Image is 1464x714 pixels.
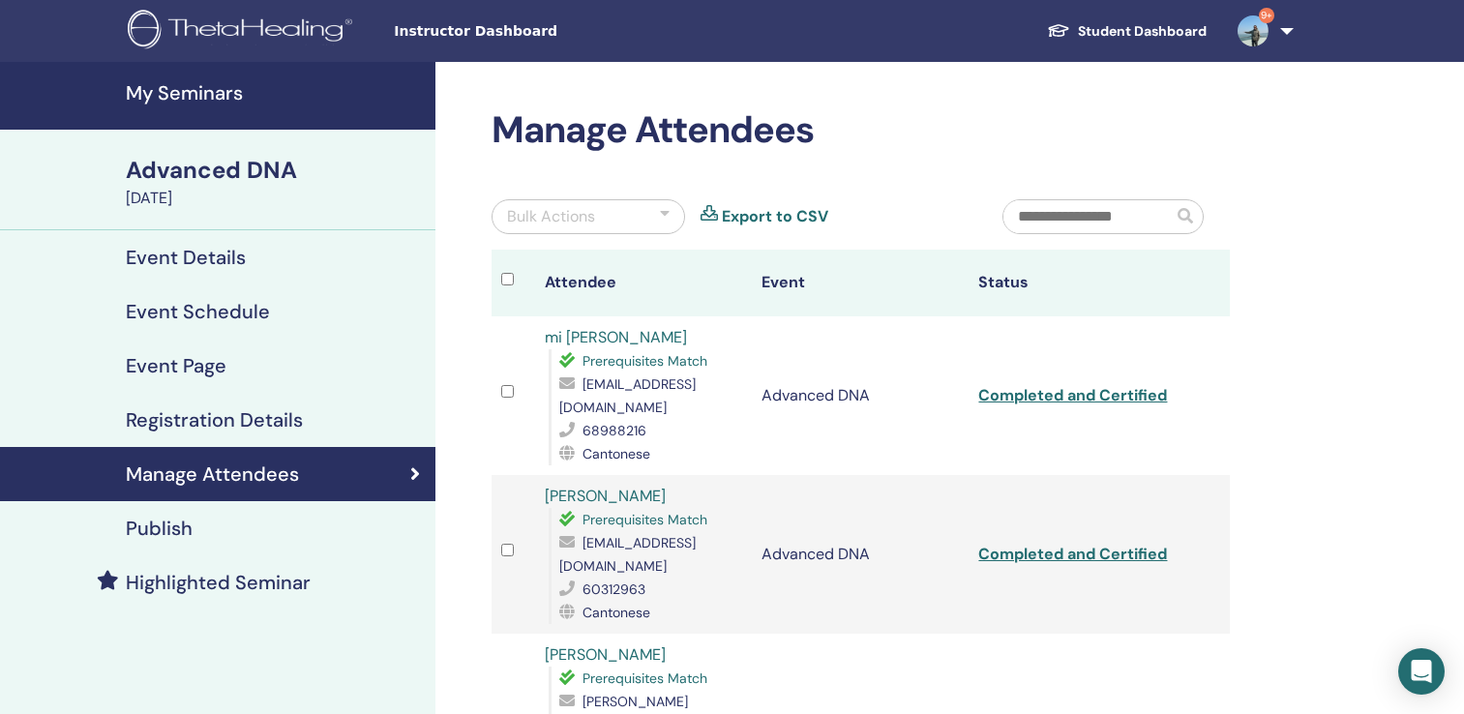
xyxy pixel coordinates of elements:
[559,375,696,416] span: [EMAIL_ADDRESS][DOMAIN_NAME]
[1031,14,1222,49] a: Student Dashboard
[126,408,303,431] h4: Registration Details
[126,187,424,210] div: [DATE]
[752,316,969,475] td: Advanced DNA
[545,486,666,506] a: [PERSON_NAME]
[583,580,645,598] span: 60312963
[126,246,246,269] h4: Event Details
[545,644,666,665] a: [PERSON_NAME]
[126,354,226,377] h4: Event Page
[752,475,969,634] td: Advanced DNA
[1398,648,1445,695] div: Open Intercom Messenger
[969,250,1185,316] th: Status
[1238,15,1269,46] img: default.jpg
[507,205,595,228] div: Bulk Actions
[535,250,752,316] th: Attendee
[583,422,646,439] span: 68988216
[1259,8,1274,23] span: 9+
[752,250,969,316] th: Event
[1047,22,1070,39] img: graduation-cap-white.svg
[126,154,424,187] div: Advanced DNA
[545,327,687,347] a: mi [PERSON_NAME]
[114,154,435,210] a: Advanced DNA[DATE]
[722,205,828,228] a: Export to CSV
[126,300,270,323] h4: Event Schedule
[128,10,359,53] img: logo.png
[583,445,650,462] span: Cantonese
[583,352,707,370] span: Prerequisites Match
[492,108,1230,153] h2: Manage Attendees
[126,517,193,540] h4: Publish
[583,604,650,621] span: Cantonese
[559,534,696,575] span: [EMAIL_ADDRESS][DOMAIN_NAME]
[978,385,1167,405] a: Completed and Certified
[126,81,424,104] h4: My Seminars
[394,21,684,42] span: Instructor Dashboard
[583,669,707,687] span: Prerequisites Match
[126,462,299,486] h4: Manage Attendees
[583,511,707,528] span: Prerequisites Match
[126,571,311,594] h4: Highlighted Seminar
[978,544,1167,564] a: Completed and Certified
